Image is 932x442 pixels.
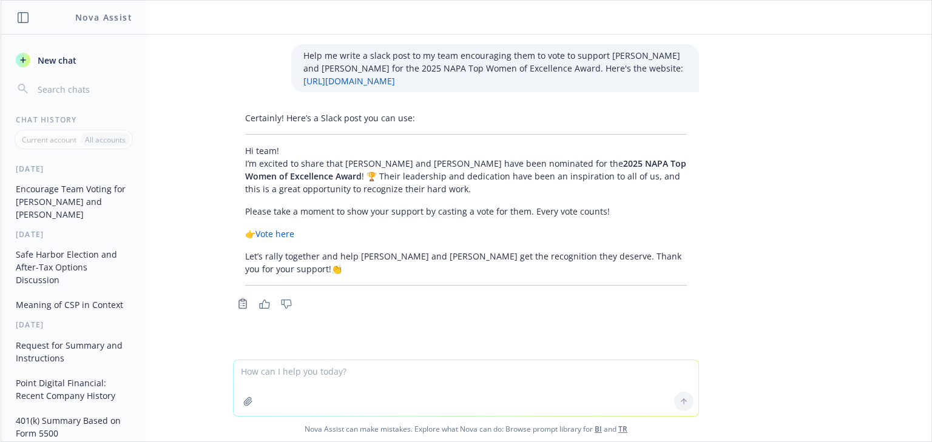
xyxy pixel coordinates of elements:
[35,54,76,67] span: New chat
[5,417,927,441] span: Nova Assist can make mistakes. Explore what Nova can do: Browse prompt library for and
[1,229,146,239] div: [DATE]
[595,424,602,434] a: BI
[75,11,132,24] h1: Nova Assist
[303,75,395,87] a: [URL][DOMAIN_NAME]
[245,227,687,240] p: 👉
[11,335,137,368] button: Request for Summary and Instructions
[1,115,146,125] div: Chat History
[237,298,248,309] svg: Copy to clipboard
[1,164,146,174] div: [DATE]
[22,135,76,145] p: Current account
[245,250,687,275] p: Let’s rally together and help [PERSON_NAME] and [PERSON_NAME] get the recognition they deserve. T...
[277,295,296,312] button: Thumbs down
[245,112,687,124] p: Certainly! Here’s a Slack post you can use:
[35,81,132,98] input: Search chats
[85,135,126,145] p: All accounts
[11,49,137,71] button: New chat
[618,424,627,434] a: TR
[11,179,137,224] button: Encourage Team Voting for [PERSON_NAME] and [PERSON_NAME]
[11,244,137,290] button: Safe Harbor Election and After-Tax Options Discussion
[245,144,687,195] p: Hi team! I’m excited to share that [PERSON_NAME] and [PERSON_NAME] have been nominated for the ! ...
[303,49,687,87] p: Help me write a slack post to my team encouraging them to vote to support [PERSON_NAME] and [PERS...
[11,295,137,315] button: Meaning of CSP in Context
[255,228,294,239] a: Vote here
[11,373,137,406] button: Point Digital Financial: Recent Company History
[245,205,687,218] p: Please take a moment to show your support by casting a vote for them. Every vote counts!
[1,320,146,330] div: [DATE]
